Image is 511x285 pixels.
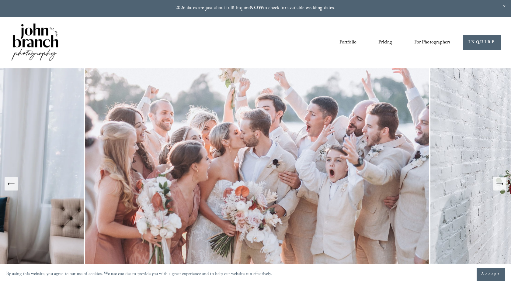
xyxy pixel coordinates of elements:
span: For Photographers [414,38,451,47]
button: Next Slide [493,177,506,191]
span: Accept [481,271,500,277]
button: Previous Slide [5,177,18,191]
a: folder dropdown [414,37,451,48]
img: John Branch IV Photography [10,22,60,63]
a: Pricing [378,37,392,48]
button: Accept [477,268,505,281]
p: By using this website, you agree to our use of cookies. We use cookies to provide you with a grea... [6,270,272,279]
a: INQUIRE [463,35,501,50]
a: Portfolio [339,37,356,48]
